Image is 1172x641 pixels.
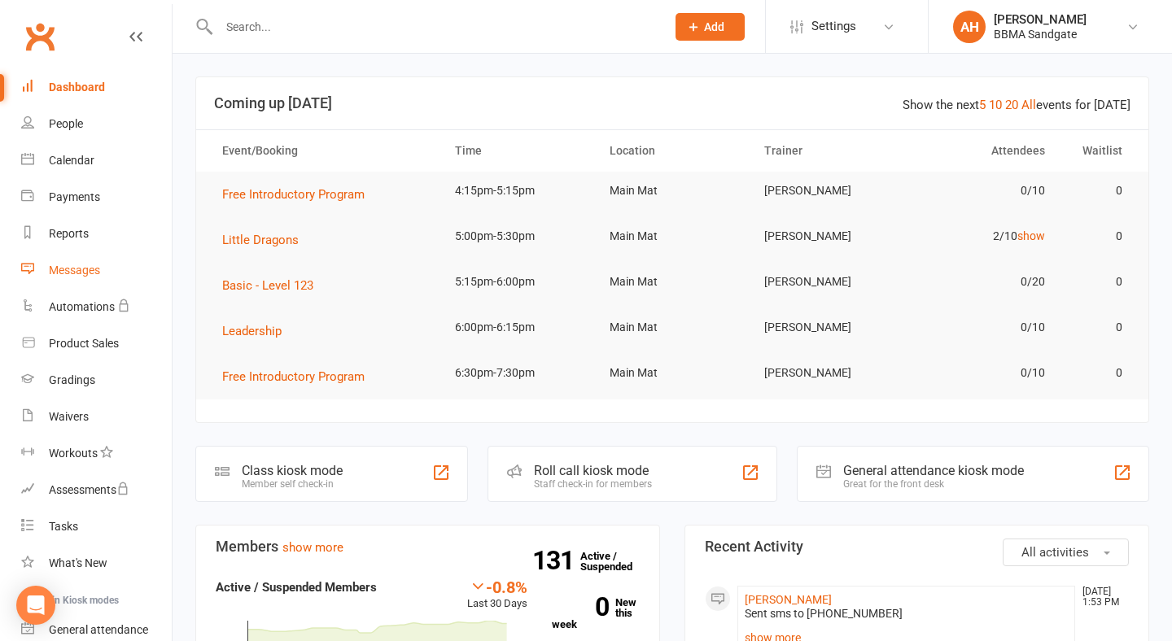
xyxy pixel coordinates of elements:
td: [PERSON_NAME] [750,172,904,210]
td: 4:15pm-5:15pm [440,172,595,210]
div: Class kiosk mode [242,463,343,478]
td: 0/10 [904,308,1059,347]
span: Free Introductory Program [222,369,365,384]
td: 6:00pm-6:15pm [440,308,595,347]
div: Staff check-in for members [534,478,652,490]
a: 10 [989,98,1002,112]
a: Workouts [21,435,172,472]
a: Dashboard [21,69,172,106]
td: [PERSON_NAME] [750,308,904,347]
div: Member self check-in [242,478,343,490]
td: 0/20 [904,263,1059,301]
a: Reports [21,216,172,252]
div: [PERSON_NAME] [994,12,1087,27]
div: Gradings [49,373,95,386]
div: Tasks [49,520,78,533]
strong: Active / Suspended Members [216,580,377,595]
td: 0/10 [904,354,1059,392]
a: What's New [21,545,172,582]
input: Search... [214,15,654,38]
a: [PERSON_NAME] [745,593,832,606]
a: People [21,106,172,142]
td: 0 [1060,172,1137,210]
th: Waitlist [1060,130,1137,172]
a: 20 [1005,98,1018,112]
th: Time [440,130,595,172]
td: 0 [1060,308,1137,347]
div: Assessments [49,483,129,496]
th: Trainer [750,130,904,172]
button: Leadership [222,321,293,341]
a: All [1021,98,1036,112]
div: Show the next events for [DATE] [903,95,1130,115]
a: Waivers [21,399,172,435]
div: General attendance [49,623,148,636]
a: Product Sales [21,325,172,362]
span: Settings [811,8,856,45]
th: Attendees [904,130,1059,172]
div: Waivers [49,410,89,423]
div: Roll call kiosk mode [534,463,652,478]
span: Add [704,20,724,33]
td: Main Mat [595,172,750,210]
td: 0 [1060,263,1137,301]
a: show more [282,540,343,555]
td: [PERSON_NAME] [750,263,904,301]
div: Open Intercom Messenger [16,586,55,625]
a: 0New this week [552,597,640,630]
a: 5 [979,98,986,112]
td: 5:00pm-5:30pm [440,217,595,255]
div: -0.8% [467,578,527,595]
th: Location [595,130,750,172]
div: Automations [49,300,115,313]
div: What's New [49,556,107,569]
strong: 0 [552,595,609,619]
td: [PERSON_NAME] [750,354,904,392]
button: Basic - Level 123 [222,276,325,295]
span: Leadership [222,324,282,338]
td: Main Mat [595,354,750,392]
strong: 131 [532,548,580,573]
th: Event/Booking [208,130,440,172]
span: Little Dragons [222,233,299,247]
div: BBMA Sandgate [994,27,1087,41]
div: People [49,117,83,130]
button: Free Introductory Program [222,367,376,386]
div: General attendance kiosk mode [843,463,1024,478]
td: 5:15pm-6:00pm [440,263,595,301]
h3: Coming up [DATE] [214,95,1130,111]
div: Payments [49,190,100,203]
time: [DATE] 1:53 PM [1074,586,1128,608]
td: 0 [1060,354,1137,392]
div: Last 30 Days [467,578,527,613]
div: Workouts [49,447,98,460]
td: Main Mat [595,263,750,301]
div: AH [953,11,986,43]
button: Little Dragons [222,230,310,250]
td: 6:30pm-7:30pm [440,354,595,392]
div: Calendar [49,154,94,167]
div: Product Sales [49,337,119,350]
span: Basic - Level 123 [222,278,313,293]
span: Sent sms to [PHONE_NUMBER] [745,607,903,620]
td: 0 [1060,217,1137,255]
button: Free Introductory Program [222,185,376,204]
span: Free Introductory Program [222,187,365,202]
div: Great for the front desk [843,478,1024,490]
a: Messages [21,252,172,289]
a: Payments [21,179,172,216]
a: Calendar [21,142,172,179]
a: 131Active / Suspended [580,539,652,584]
button: All activities [1003,539,1129,566]
div: Messages [49,264,100,277]
td: [PERSON_NAME] [750,217,904,255]
td: Main Mat [595,308,750,347]
a: Automations [21,289,172,325]
td: 2/10 [904,217,1059,255]
div: Dashboard [49,81,105,94]
a: Clubworx [20,16,60,57]
span: All activities [1021,545,1089,560]
a: show [1017,229,1045,242]
h3: Members [216,539,640,555]
td: Main Mat [595,217,750,255]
